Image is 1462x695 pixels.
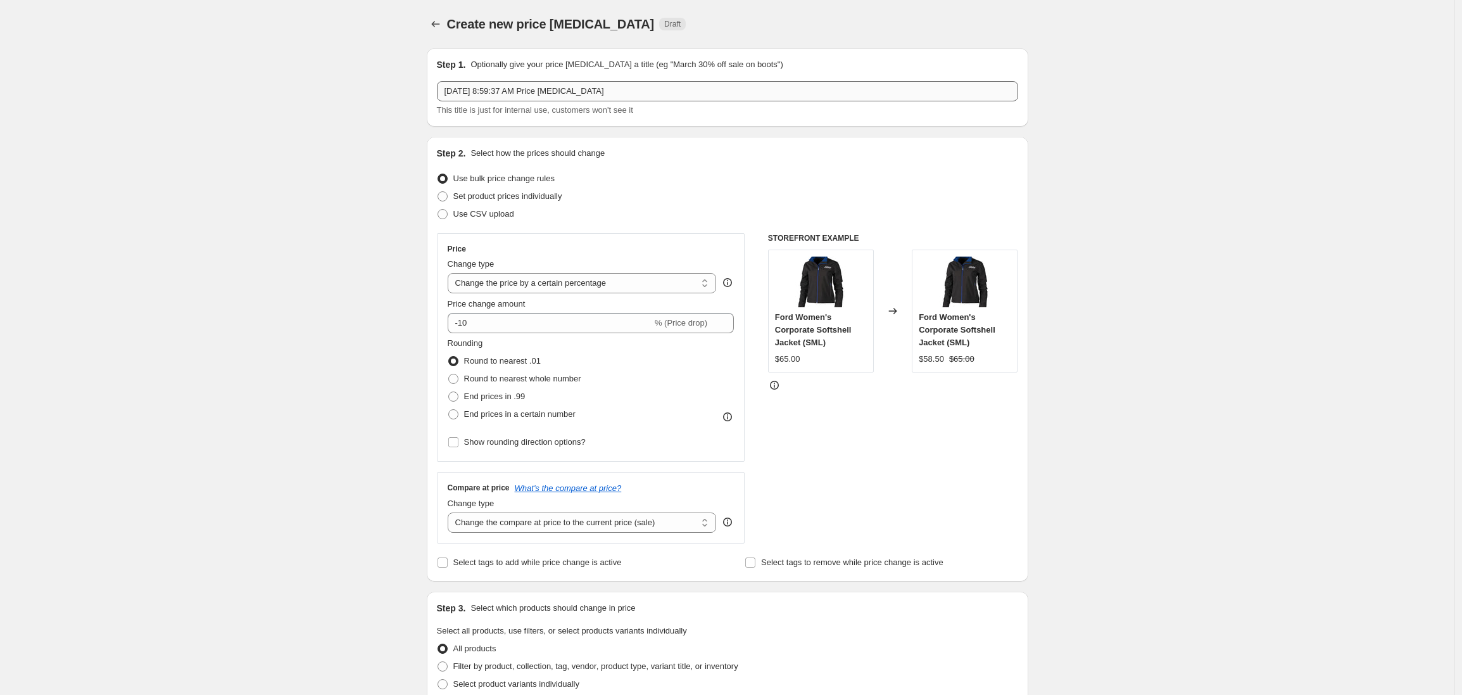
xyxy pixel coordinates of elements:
[464,409,576,419] span: End prices in a certain number
[470,147,605,160] p: Select how the prices should change
[437,105,633,115] span: This title is just for internal use, customers won't see it
[775,353,800,366] div: $65.00
[437,602,466,615] h2: Step 3.
[453,174,555,183] span: Use bulk price change rules
[768,233,1018,243] h6: STOREFRONT EXAMPLE
[448,299,526,309] span: Price change amount
[721,276,734,289] div: help
[655,318,707,328] span: % (Price drop)
[448,499,495,508] span: Change type
[453,558,622,567] span: Select tags to add while price change is active
[775,312,852,347] span: Ford Women's Corporate Softshell Jacket (SML)
[437,626,687,635] span: Select all products, use filters, or select products variants individually
[437,58,466,71] h2: Step 1.
[664,19,681,29] span: Draft
[453,661,738,671] span: Filter by product, collection, tag, vendor, product type, variant title, or inventory
[470,58,783,71] p: Optionally give your price [MEDICAL_DATA] a title (eg "March 30% off sale on boots")
[448,338,483,348] span: Rounding
[470,602,635,615] p: Select which products should change in price
[949,353,974,366] strike: $65.00
[437,81,1018,101] input: 30% off holiday sale
[427,15,444,33] button: Price change jobs
[453,209,514,219] span: Use CSV upload
[453,191,562,201] span: Set product prices individually
[761,558,943,567] span: Select tags to remove while price change is active
[453,644,496,653] span: All products
[919,312,995,347] span: Ford Women's Corporate Softshell Jacket (SML)
[795,257,846,307] img: FD201294-1_80x.jpg
[448,483,510,493] h3: Compare at price
[448,259,495,269] span: Change type
[464,374,581,383] span: Round to nearest whole number
[448,313,652,333] input: -15
[447,17,655,31] span: Create new price [MEDICAL_DATA]
[464,392,526,401] span: End prices in .99
[437,147,466,160] h2: Step 2.
[464,356,541,366] span: Round to nearest .01
[448,244,466,254] h3: Price
[464,437,586,447] span: Show rounding direction options?
[515,483,622,493] button: What's the compare at price?
[940,257,990,307] img: FD201294-1_80x.jpg
[453,679,579,689] span: Select product variants individually
[721,516,734,528] div: help
[919,353,944,366] div: $58.50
